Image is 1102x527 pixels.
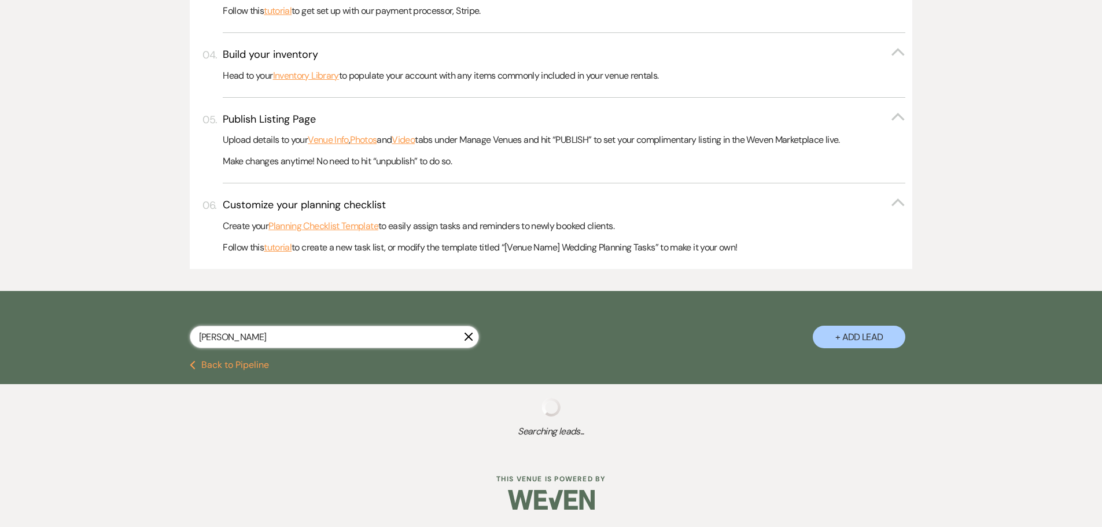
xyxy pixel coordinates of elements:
a: Photos [350,132,377,148]
a: Venue Info [308,132,349,148]
p: Create your to easily assign tasks and reminders to newly booked clients. [223,219,905,234]
span: Searching leads... [55,425,1047,438]
p: Upload details to your , and tabs under Manage Venues and hit “PUBLISH” to set your complimentary... [223,132,905,148]
p: Follow this to get set up with our payment processor, Stripe. [223,3,905,19]
a: Planning Checklist Template [268,219,378,234]
img: Weven Logo [508,480,595,520]
button: Build your inventory [223,47,905,62]
img: loading spinner [542,398,561,417]
a: Video [392,132,415,148]
h3: Publish Listing Page [223,112,316,127]
p: Make changes anytime! No need to hit “unpublish” to do so. [223,154,905,169]
button: Customize your planning checklist [223,198,905,212]
a: tutorial [264,3,292,19]
p: Follow this to create a new task list, or modify the template titled “[Venue Name] Wedding Planni... [223,240,905,255]
p: Head to your to populate your account with any items commonly included in your venue rentals. [223,68,905,83]
button: Publish Listing Page [223,112,905,127]
button: + Add Lead [813,326,905,348]
h3: Build your inventory [223,47,318,62]
input: Search by name, event date, email address or phone number [190,326,479,348]
a: tutorial [264,240,292,255]
a: Inventory Library [273,68,339,83]
button: Back to Pipeline [190,360,269,370]
h3: Customize your planning checklist [223,198,386,212]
